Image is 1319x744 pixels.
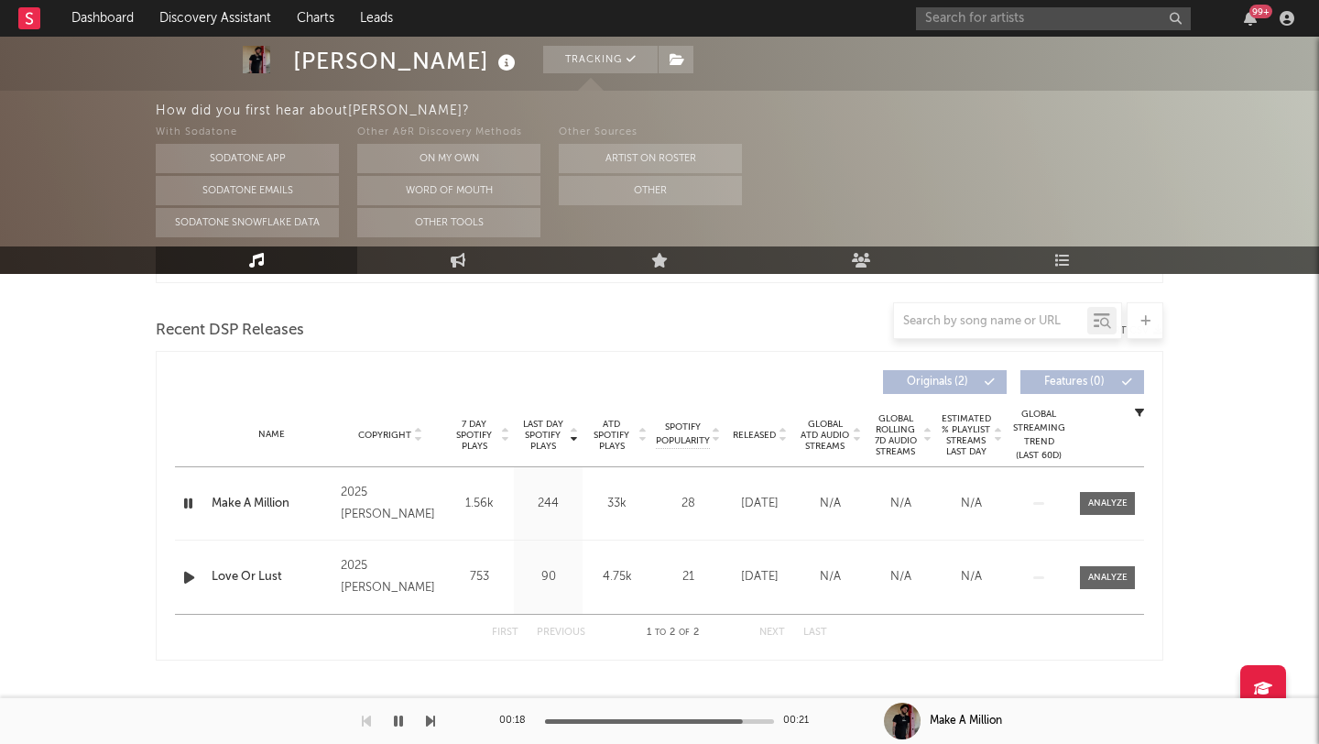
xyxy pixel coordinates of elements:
[357,144,540,173] button: On My Own
[1249,5,1272,18] div: 99 +
[499,710,536,732] div: 00:18
[559,144,742,173] button: Artist on Roster
[800,495,861,513] div: N/A
[894,314,1087,329] input: Search by song name or URL
[656,421,710,448] span: Spotify Popularity
[156,176,339,205] button: Sodatone Emails
[930,713,1002,729] div: Make A Million
[1032,377,1117,388] span: Features ( 0 )
[357,208,540,237] button: Other Tools
[733,430,776,441] span: Released
[212,568,332,586] a: Love Or Lust
[587,495,647,513] div: 33k
[1011,408,1066,463] div: Global Streaming Trend (Last 60D)
[759,628,785,638] button: Next
[656,495,720,513] div: 28
[803,628,827,638] button: Last
[156,208,339,237] button: Sodatone Snowflake Data
[941,568,1002,586] div: N/A
[156,144,339,173] button: Sodatone App
[800,568,861,586] div: N/A
[357,122,540,144] div: Other A&R Discovery Methods
[518,568,578,586] div: 90
[916,7,1191,30] input: Search for artists
[870,495,932,513] div: N/A
[450,419,498,452] span: 7 Day Spotify Plays
[1244,11,1257,26] button: 99+
[656,568,720,586] div: 21
[783,710,820,732] div: 00:21
[587,419,636,452] span: ATD Spotify Plays
[156,122,339,144] div: With Sodatone
[655,629,666,637] span: to
[212,428,332,442] div: Name
[559,176,742,205] button: Other
[1020,370,1144,394] button: Features(0)
[212,495,332,513] a: Make A Million
[341,555,441,599] div: 2025 [PERSON_NAME]
[870,413,921,457] span: Global Rolling 7D Audio Streams
[941,495,1002,513] div: N/A
[622,622,723,644] div: 1 2 2
[518,419,567,452] span: Last Day Spotify Plays
[293,46,520,76] div: [PERSON_NAME]
[341,482,441,526] div: 2025 [PERSON_NAME]
[729,495,790,513] div: [DATE]
[492,628,518,638] button: First
[518,495,578,513] div: 244
[559,122,742,144] div: Other Sources
[679,629,690,637] span: of
[941,413,991,457] span: Estimated % Playlist Streams Last Day
[895,377,979,388] span: Originals ( 2 )
[870,568,932,586] div: N/A
[729,568,790,586] div: [DATE]
[358,430,411,441] span: Copyright
[587,568,647,586] div: 4.75k
[357,176,540,205] button: Word Of Mouth
[537,628,585,638] button: Previous
[883,370,1007,394] button: Originals(2)
[800,419,850,452] span: Global ATD Audio Streams
[156,100,1319,122] div: How did you first hear about [PERSON_NAME] ?
[543,46,658,73] button: Tracking
[450,568,509,586] div: 753
[450,495,509,513] div: 1.56k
